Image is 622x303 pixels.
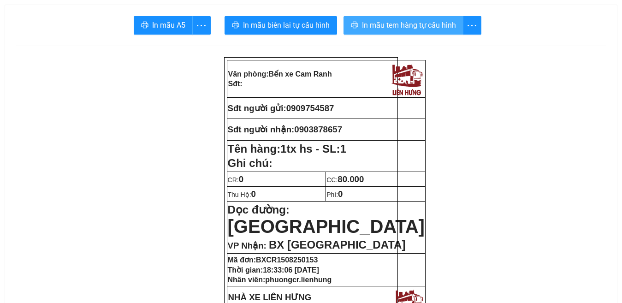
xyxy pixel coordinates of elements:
strong: Thời gian: [228,266,319,274]
span: BXCR1508250153 [256,256,318,264]
span: 0903878657 [294,125,342,134]
span: VP Nhận: [228,241,267,250]
span: phuongcr.lienhung [265,276,332,284]
span: 1 [340,143,346,155]
span: 0 [239,174,243,184]
span: 1tx hs - SL: [280,143,346,155]
span: printer [351,21,358,30]
span: Ghi chú: [228,157,272,169]
strong: Sđt: [228,80,243,88]
strong: NHÀ XE LIÊN HƯNG [228,292,312,302]
span: 0909754587 [286,103,334,113]
span: Bến xe Cam Ranh [269,70,332,78]
span: In mẫu tem hàng tự cấu hình [362,19,456,31]
strong: Mã đơn: [228,256,318,264]
button: more [192,16,211,35]
img: logo [389,61,424,96]
span: 80.000 [338,174,364,184]
strong: Tên hàng: [228,143,346,155]
button: printerIn mẫu A5 [134,16,193,35]
span: Phí: [326,191,343,198]
span: more [463,20,481,31]
button: printerIn mẫu biên lai tự cấu hình [225,16,337,35]
button: printerIn mẫu tem hàng tự cấu hình [344,16,463,35]
span: more [193,20,210,31]
span: 18:33:06 [DATE] [263,266,319,274]
span: printer [232,21,239,30]
span: CC: [326,176,364,184]
strong: Văn phòng: [228,70,332,78]
span: printer [141,21,148,30]
strong: Sđt người gửi: [228,103,286,113]
button: more [463,16,481,35]
span: 0 [251,189,256,199]
strong: Nhân viên: [228,276,332,284]
strong: Sđt người nhận: [228,125,295,134]
span: CR: [228,176,244,184]
span: [GEOGRAPHIC_DATA] [228,216,425,237]
span: Thu Hộ: [228,191,256,198]
span: In mẫu A5 [152,19,185,31]
span: BX [GEOGRAPHIC_DATA] [269,238,405,251]
span: In mẫu biên lai tự cấu hình [243,19,330,31]
span: 0 [338,189,343,199]
strong: Dọc đường: [228,203,425,235]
